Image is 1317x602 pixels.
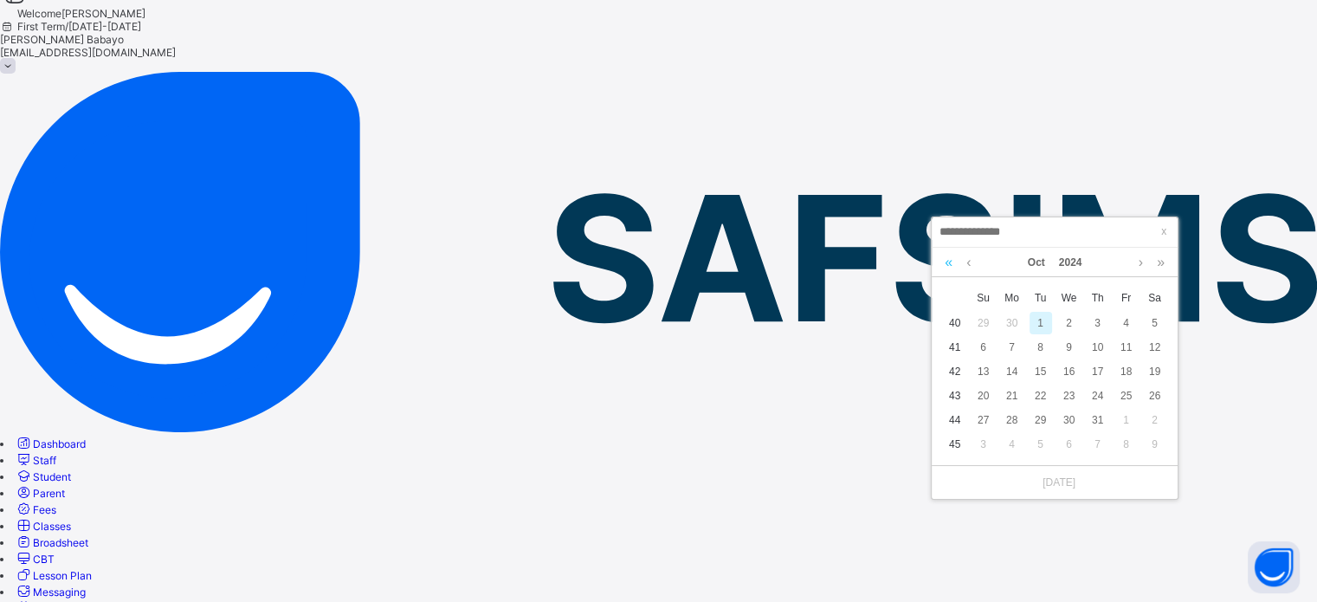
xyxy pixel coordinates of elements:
a: Staff [15,454,56,467]
td: 40 [940,311,969,335]
span: Messaging [33,586,86,599]
td: October 8, 2024 [1026,335,1055,359]
td: November 8, 2024 [1112,432,1140,456]
td: October 3, 2024 [1083,311,1112,335]
td: October 15, 2024 [1026,359,1055,384]
th: Tue [1026,285,1055,311]
td: October 13, 2024 [969,359,997,384]
td: October 28, 2024 [997,408,1026,432]
td: October 22, 2024 [1026,384,1055,408]
div: 4 [1115,312,1138,334]
td: 41 [940,335,969,359]
span: Sa [1140,290,1169,306]
div: 1 [1115,409,1138,431]
div: 28 [1001,409,1023,431]
span: CBT [33,553,55,566]
a: Dashboard [15,437,86,450]
td: October 30, 2024 [1055,408,1083,432]
a: Fees [15,503,56,516]
div: 11 [1115,336,1138,359]
td: October 5, 2024 [1140,311,1169,335]
td: October 1, 2024 [1026,311,1055,335]
span: Tu [1026,290,1055,306]
td: November 9, 2024 [1140,432,1169,456]
td: October 4, 2024 [1112,311,1140,335]
div: 29 [1030,409,1052,431]
td: 45 [940,432,969,456]
td: October 6, 2024 [969,335,997,359]
div: 29 [972,312,995,334]
td: October 26, 2024 [1140,384,1169,408]
div: 30 [1058,409,1081,431]
div: 23 [1058,385,1081,407]
a: CBT [15,553,55,566]
td: October 19, 2024 [1140,359,1169,384]
td: October 12, 2024 [1140,335,1169,359]
div: 16 [1058,360,1081,383]
td: October 14, 2024 [997,359,1026,384]
th: Mon [997,285,1026,311]
td: October 7, 2024 [997,335,1026,359]
th: Wed [1055,285,1083,311]
div: 18 [1115,360,1138,383]
div: 22 [1030,385,1052,407]
span: Fees [33,503,56,516]
td: October 17, 2024 [1083,359,1112,384]
a: Oct [1021,248,1052,277]
td: October 20, 2024 [969,384,997,408]
td: September 30, 2024 [997,311,1026,335]
div: 9 [1058,336,1081,359]
span: Staff [33,454,56,467]
div: 7 [1087,433,1109,456]
span: Mo [997,290,1026,306]
div: 14 [1001,360,1023,383]
span: We [1055,290,1083,306]
td: November 5, 2024 [1026,432,1055,456]
div: 7 [1001,336,1023,359]
a: Classes [15,520,71,533]
td: September 29, 2024 [969,311,997,335]
span: Student [33,470,71,483]
div: 8 [1030,336,1052,359]
td: October 29, 2024 [1026,408,1055,432]
a: 2024 [1052,248,1089,277]
td: November 6, 2024 [1055,432,1083,456]
span: Su [969,290,997,306]
div: 30 [1001,312,1023,334]
td: 44 [940,408,969,432]
span: Th [1083,290,1112,306]
a: Next month (PageDown) [1134,248,1147,277]
span: Lesson Plan [33,569,92,582]
td: October 24, 2024 [1083,384,1112,408]
td: October 2, 2024 [1055,311,1083,335]
td: November 3, 2024 [969,432,997,456]
div: 6 [1058,433,1081,456]
div: 12 [1144,336,1166,359]
div: 20 [972,385,995,407]
td: October 27, 2024 [969,408,997,432]
span: Welcome [PERSON_NAME] [17,7,145,20]
button: Open asap [1248,541,1300,593]
a: Broadsheet [15,536,88,549]
div: 31 [1087,409,1109,431]
div: 9 [1144,433,1166,456]
td: November 7, 2024 [1083,432,1112,456]
div: 6 [972,336,995,359]
td: October 9, 2024 [1055,335,1083,359]
td: 42 [940,359,969,384]
a: Parent [15,487,65,500]
div: 15 [1030,360,1052,383]
th: Fri [1112,285,1140,311]
td: October 25, 2024 [1112,384,1140,408]
div: 26 [1144,385,1166,407]
td: October 21, 2024 [997,384,1026,408]
div: 17 [1087,360,1109,383]
a: [DATE] [1034,475,1075,490]
div: 5 [1144,312,1166,334]
td: November 1, 2024 [1112,408,1140,432]
a: Messaging [15,586,86,599]
td: October 16, 2024 [1055,359,1083,384]
span: Broadsheet [33,536,88,549]
td: 43 [940,384,969,408]
div: 5 [1030,433,1052,456]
